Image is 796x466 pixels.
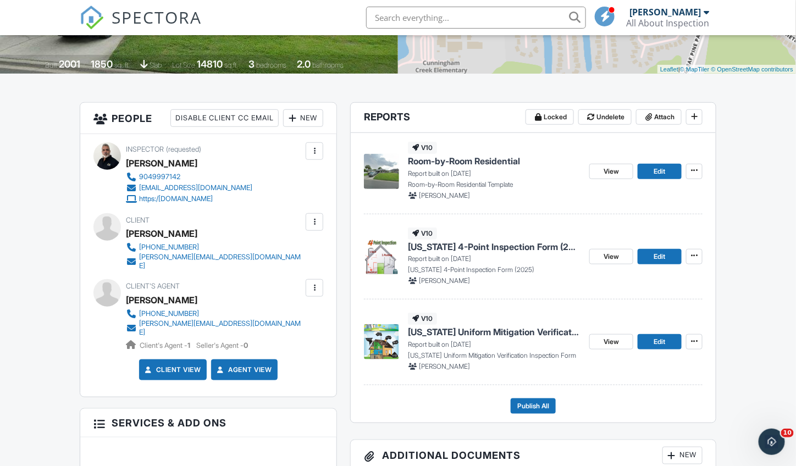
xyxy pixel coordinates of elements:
[139,319,303,337] div: [PERSON_NAME][EMAIL_ADDRESS][DOMAIN_NAME]
[249,58,255,70] div: 3
[781,429,794,437] span: 10
[80,5,104,30] img: The Best Home Inspection Software - Spectora
[139,184,252,192] div: [EMAIL_ADDRESS][DOMAIN_NAME]
[173,61,196,69] span: Lot Size
[629,7,701,18] div: [PERSON_NAME]
[126,308,303,319] a: [PHONE_NUMBER]
[662,447,703,464] div: New
[80,103,337,134] h3: People
[283,109,323,127] div: New
[660,66,678,73] a: Leaflet
[139,243,199,252] div: [PHONE_NUMBER]
[126,292,197,308] a: [PERSON_NAME]
[126,319,303,337] a: [PERSON_NAME][EMAIL_ADDRESS][DOMAIN_NAME]
[80,15,202,38] a: SPECTORA
[59,58,81,70] div: 2001
[126,171,252,182] a: 9049997142
[759,429,785,455] iframe: Intercom live chat
[91,58,113,70] div: 1850
[187,341,190,349] strong: 1
[140,341,192,349] span: Client's Agent -
[126,193,252,204] a: https:/[DOMAIN_NAME]
[197,58,223,70] div: 14810
[126,225,197,242] div: [PERSON_NAME]
[126,253,303,270] a: [PERSON_NAME][EMAIL_ADDRESS][DOMAIN_NAME]
[225,61,239,69] span: sq.ft.
[126,282,180,290] span: Client's Agent
[366,7,586,29] input: Search everything...
[126,242,303,253] a: [PHONE_NUMBER]
[139,195,213,203] div: https:/[DOMAIN_NAME]
[46,61,58,69] span: Built
[244,341,248,349] strong: 0
[143,364,201,375] a: Client View
[657,65,796,74] div: |
[170,109,279,127] div: Disable Client CC Email
[680,66,710,73] a: © MapTiler
[196,341,248,349] span: Seller's Agent -
[139,309,199,318] div: [PHONE_NUMBER]
[126,145,164,153] span: Inspector
[126,182,252,193] a: [EMAIL_ADDRESS][DOMAIN_NAME]
[139,173,180,181] div: 9049997142
[313,61,344,69] span: bathrooms
[126,216,150,224] span: Client
[80,409,337,437] h3: Services & Add ons
[166,145,201,153] span: (requested)
[215,364,272,375] a: Agent View
[150,61,162,69] span: slab
[112,5,202,29] span: SPECTORA
[139,253,303,270] div: [PERSON_NAME][EMAIL_ADDRESS][DOMAIN_NAME]
[115,61,130,69] span: sq. ft.
[711,66,793,73] a: © OpenStreetMap contributors
[297,58,311,70] div: 2.0
[126,155,197,171] div: [PERSON_NAME]
[626,18,709,29] div: All About Inspection
[257,61,287,69] span: bedrooms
